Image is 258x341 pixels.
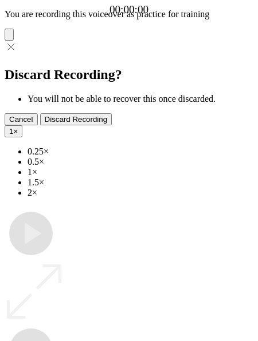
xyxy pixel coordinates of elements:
p: You are recording this voiceover as practice for training [5,9,253,19]
li: 1× [28,167,253,177]
span: 1 [9,127,13,136]
button: 1× [5,125,22,137]
li: 2× [28,188,253,198]
li: 0.5× [28,157,253,167]
li: You will not be able to recover this once discarded. [28,94,253,104]
li: 1.5× [28,177,253,188]
h2: Discard Recording? [5,67,253,82]
a: 00:00:00 [110,3,148,16]
button: Discard Recording [40,113,112,125]
li: 0.25× [28,146,253,157]
button: Cancel [5,113,38,125]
